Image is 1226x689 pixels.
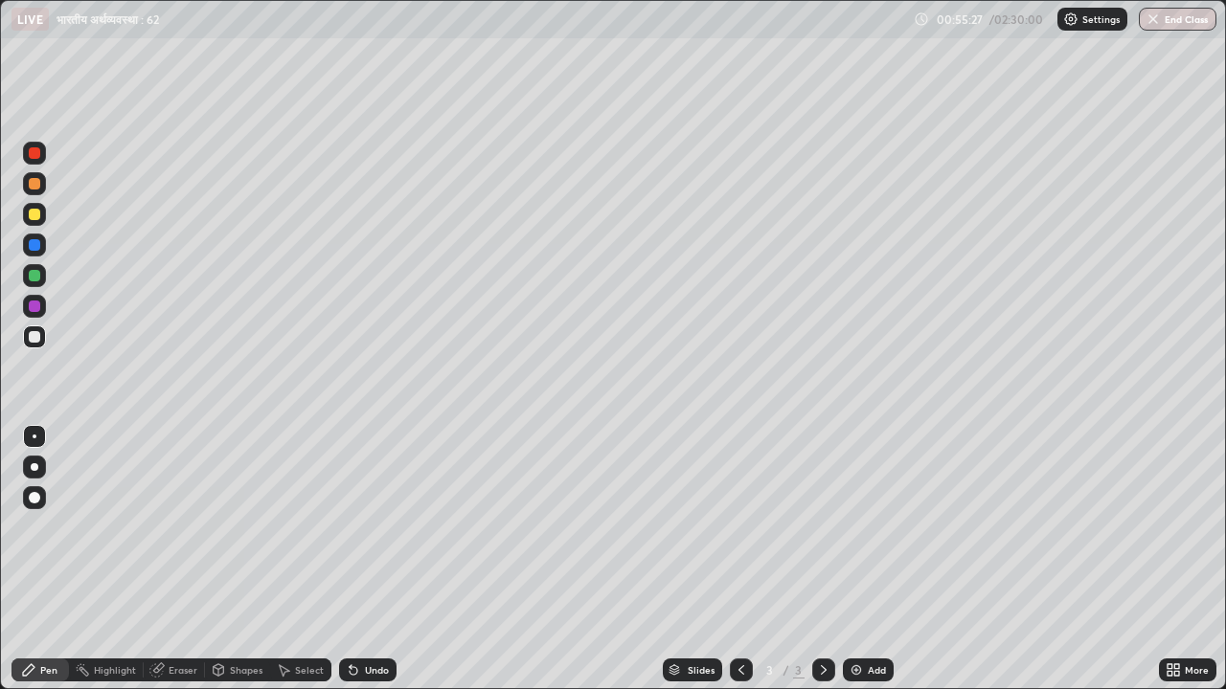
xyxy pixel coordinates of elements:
div: Highlight [94,665,136,675]
div: 3 [761,664,780,676]
div: Shapes [230,665,262,675]
div: Slides [688,665,715,675]
div: / [783,664,789,676]
div: More [1185,665,1209,675]
p: LIVE [17,11,43,27]
div: Add [868,665,886,675]
div: Undo [365,665,389,675]
p: भारतीय अर्थव्यवस्था : 62 [57,11,159,27]
div: Select [295,665,324,675]
div: Eraser [169,665,197,675]
img: add-slide-button [849,662,864,678]
div: Pen [40,665,57,675]
div: 3 [793,661,805,678]
img: class-settings-icons [1063,11,1078,27]
button: End Class [1139,8,1216,31]
img: end-class-cross [1146,11,1161,27]
p: Settings [1082,14,1120,24]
